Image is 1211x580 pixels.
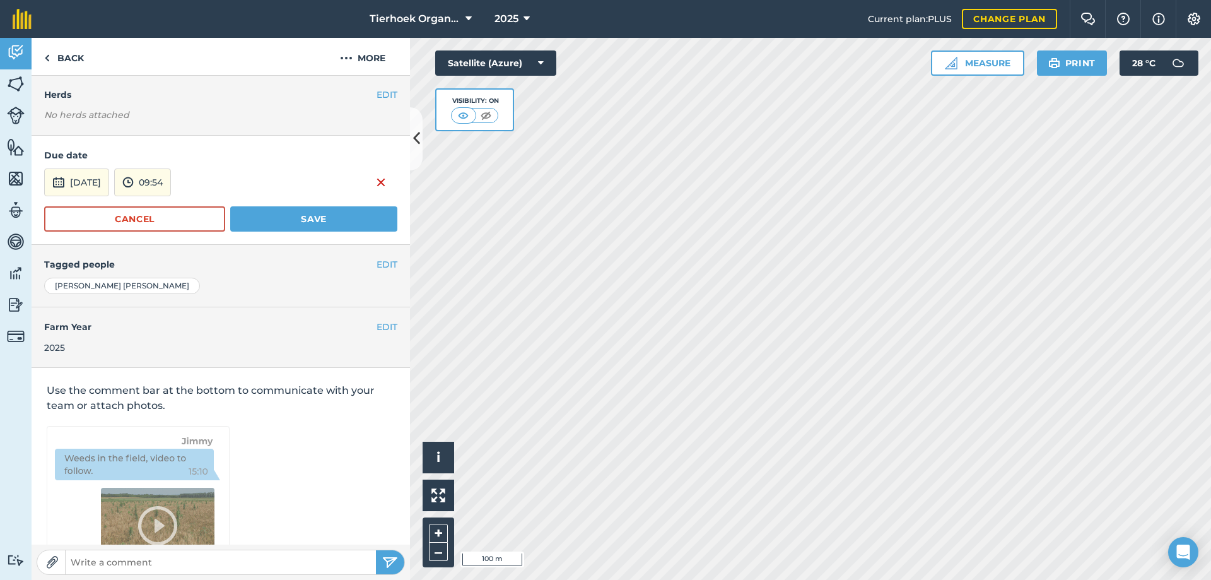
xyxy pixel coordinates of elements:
div: [PERSON_NAME] [PERSON_NAME] [44,278,200,294]
img: svg+xml;base64,PHN2ZyB4bWxucz0iaHR0cDovL3d3dy53My5vcmcvMjAwMC9zdmciIHdpZHRoPSI1NiIgaGVpZ2h0PSI2MC... [7,169,25,188]
img: svg+xml;base64,PHN2ZyB4bWxucz0iaHR0cDovL3d3dy53My5vcmcvMjAwMC9zdmciIHdpZHRoPSIyNSIgaGVpZ2h0PSIyNC... [382,555,398,570]
a: Back [32,38,97,75]
button: Measure [931,50,1024,76]
img: svg+xml;base64,PD94bWwgdmVyc2lvbj0iMS4wIiBlbmNvZGluZz0idXRmLTgiPz4KPCEtLSBHZW5lcmF0b3I6IEFkb2JlIE... [7,107,25,124]
button: + [429,524,448,543]
button: Satellite (Azure) [435,50,556,76]
button: Cancel [44,206,225,232]
img: svg+xml;base64,PD94bWwgdmVyc2lvbj0iMS4wIiBlbmNvZGluZz0idXRmLTgiPz4KPCEtLSBHZW5lcmF0b3I6IEFkb2JlIE... [7,328,25,345]
img: svg+xml;base64,PHN2ZyB4bWxucz0iaHR0cDovL3d3dy53My5vcmcvMjAwMC9zdmciIHdpZHRoPSI1NiIgaGVpZ2h0PSI2MC... [7,74,25,93]
img: svg+xml;base64,PD94bWwgdmVyc2lvbj0iMS4wIiBlbmNvZGluZz0idXRmLTgiPz4KPCEtLSBHZW5lcmF0b3I6IEFkb2JlIE... [7,201,25,220]
img: fieldmargin Logo [13,9,32,29]
span: i [436,449,440,465]
input: Write a comment [66,553,376,571]
img: svg+xml;base64,PD94bWwgdmVyc2lvbj0iMS4wIiBlbmNvZGluZz0idXRmLTgiPz4KPCEtLSBHZW5lcmF0b3I6IEFkb2JlIE... [7,232,25,251]
button: EDIT [377,320,397,334]
span: 2025 [494,11,518,27]
img: A cog icon [1186,13,1202,25]
p: Use the comment bar at the bottom to communicate with your team or attach photos. [47,383,395,413]
img: svg+xml;base64,PD94bWwgdmVyc2lvbj0iMS4wIiBlbmNvZGluZz0idXRmLTgiPz4KPCEtLSBHZW5lcmF0b3I6IEFkb2JlIE... [7,295,25,314]
h4: Due date [44,148,397,162]
img: Two speech bubbles overlapping with the left bubble in the forefront [1080,13,1096,25]
img: svg+xml;base64,PHN2ZyB4bWxucz0iaHR0cDovL3d3dy53My5vcmcvMjAwMC9zdmciIHdpZHRoPSI5IiBoZWlnaHQ9IjI0Ii... [44,50,50,66]
img: svg+xml;base64,PD94bWwgdmVyc2lvbj0iMS4wIiBlbmNvZGluZz0idXRmLTgiPz4KPCEtLSBHZW5lcmF0b3I6IEFkb2JlIE... [7,264,25,283]
h4: Tagged people [44,257,397,271]
img: Ruler icon [945,57,957,69]
button: – [429,543,448,561]
img: svg+xml;base64,PHN2ZyB4bWxucz0iaHR0cDovL3d3dy53My5vcmcvMjAwMC9zdmciIHdpZHRoPSIyMCIgaGVpZ2h0PSIyNC... [340,50,353,66]
button: 09:54 [114,169,171,196]
img: svg+xml;base64,PD94bWwgdmVyc2lvbj0iMS4wIiBlbmNvZGluZz0idXRmLTgiPz4KPCEtLSBHZW5lcmF0b3I6IEFkb2JlIE... [7,554,25,566]
img: svg+xml;base64,PHN2ZyB4bWxucz0iaHR0cDovL3d3dy53My5vcmcvMjAwMC9zdmciIHdpZHRoPSI1MCIgaGVpZ2h0PSI0MC... [478,109,494,122]
img: svg+xml;base64,PHN2ZyB4bWxucz0iaHR0cDovL3d3dy53My5vcmcvMjAwMC9zdmciIHdpZHRoPSI1NiIgaGVpZ2h0PSI2MC... [7,138,25,157]
img: svg+xml;base64,PD94bWwgdmVyc2lvbj0iMS4wIiBlbmNvZGluZz0idXRmLTgiPz4KPCEtLSBHZW5lcmF0b3I6IEFkb2JlIE... [122,175,134,190]
img: svg+xml;base64,PD94bWwgdmVyc2lvbj0iMS4wIiBlbmNvZGluZz0idXRmLTgiPz4KPCEtLSBHZW5lcmF0b3I6IEFkb2JlIE... [52,175,65,190]
h4: Herds [44,88,410,102]
button: Save [230,206,397,232]
img: svg+xml;base64,PHN2ZyB4bWxucz0iaHR0cDovL3d3dy53My5vcmcvMjAwMC9zdmciIHdpZHRoPSI1MCIgaGVpZ2h0PSI0MC... [455,109,471,122]
em: No herds attached [44,108,410,122]
img: A question mark icon [1116,13,1131,25]
img: Four arrows, one pointing top left, one top right, one bottom right and the last bottom left [431,488,445,502]
button: 28 °C [1120,50,1198,76]
span: 28 ° C [1132,50,1155,76]
img: svg+xml;base64,PD94bWwgdmVyc2lvbj0iMS4wIiBlbmNvZGluZz0idXRmLTgiPz4KPCEtLSBHZW5lcmF0b3I6IEFkb2JlIE... [1166,50,1191,76]
button: EDIT [377,88,397,102]
span: Tierhoek Organic Farm [370,11,460,27]
img: svg+xml;base64,PHN2ZyB4bWxucz0iaHR0cDovL3d3dy53My5vcmcvMjAwMC9zdmciIHdpZHRoPSIxNiIgaGVpZ2h0PSIyNC... [376,175,386,190]
img: svg+xml;base64,PHN2ZyB4bWxucz0iaHR0cDovL3d3dy53My5vcmcvMjAwMC9zdmciIHdpZHRoPSIxNyIgaGVpZ2h0PSIxNy... [1152,11,1165,27]
a: Change plan [962,9,1057,29]
button: Print [1037,50,1108,76]
img: svg+xml;base64,PHN2ZyB4bWxucz0iaHR0cDovL3d3dy53My5vcmcvMjAwMC9zdmciIHdpZHRoPSIxOSIgaGVpZ2h0PSIyNC... [1048,56,1060,71]
h4: Farm Year [44,320,397,334]
button: [DATE] [44,169,109,196]
img: svg+xml;base64,PD94bWwgdmVyc2lvbj0iMS4wIiBlbmNvZGluZz0idXRmLTgiPz4KPCEtLSBHZW5lcmF0b3I6IEFkb2JlIE... [7,43,25,62]
button: EDIT [377,257,397,271]
button: i [423,442,454,473]
div: Visibility: On [451,96,499,106]
div: Open Intercom Messenger [1168,537,1198,567]
img: Paperclip icon [46,556,59,569]
button: More [315,38,410,75]
span: Current plan : PLUS [868,12,952,26]
div: 2025 [44,341,397,355]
